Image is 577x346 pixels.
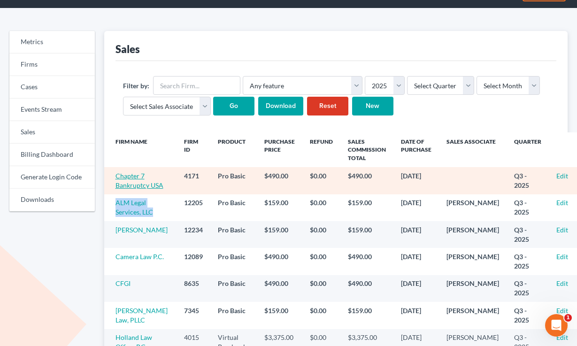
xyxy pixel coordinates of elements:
td: 12205 [177,194,210,221]
a: [PERSON_NAME] Law, PLLC [115,307,168,324]
td: $0.00 [302,194,340,221]
td: [DATE] [393,167,439,194]
td: $0.00 [302,167,340,194]
input: Search Firm... [153,76,240,95]
td: 8635 [177,275,210,302]
td: $490.00 [257,248,302,275]
td: Q3 - 2025 [507,275,549,302]
a: Edit [556,253,568,261]
th: Firm Name [104,132,177,167]
a: Camera Law P.C. [115,253,164,261]
td: $490.00 [257,167,302,194]
td: [DATE] [393,194,439,221]
th: Sales Associate [439,132,507,167]
input: Go [213,97,254,115]
a: Reset [307,97,348,115]
a: Metrics [9,31,95,54]
th: Firm ID [177,132,210,167]
a: Cases [9,76,95,99]
td: $159.00 [257,221,302,248]
td: Pro Basic [210,194,257,221]
td: $159.00 [257,302,302,329]
a: Edit [556,226,568,234]
td: $0.00 [302,248,340,275]
div: Sales [115,42,140,56]
td: 7345 [177,302,210,329]
td: Q3 - 2025 [507,221,549,248]
td: $490.00 [340,248,393,275]
td: Q3 - 2025 [507,248,549,275]
td: Pro Basic [210,275,257,302]
td: Q3 - 2025 [507,302,549,329]
td: Q3 - 2025 [507,167,549,194]
a: Generate Login Code [9,166,95,189]
th: Quarter [507,132,549,167]
td: [DATE] [393,302,439,329]
td: [DATE] [393,275,439,302]
td: [PERSON_NAME] [439,248,507,275]
th: Date of Purchase [393,132,439,167]
a: New [352,97,393,115]
td: Pro Basic [210,167,257,194]
a: ALM Legal Services, LLC [115,199,153,216]
a: Edit [556,172,568,180]
a: Downloads [9,189,95,211]
a: Edit [556,333,568,341]
td: Pro Basic [210,302,257,329]
td: [PERSON_NAME] [439,275,507,302]
a: Edit [556,307,568,315]
td: Pro Basic [210,221,257,248]
td: $490.00 [340,275,393,302]
td: 12234 [177,221,210,248]
input: Download [258,97,303,115]
a: CFGI [115,279,131,287]
th: Product [210,132,257,167]
td: [DATE] [393,248,439,275]
td: 12089 [177,248,210,275]
td: $159.00 [340,221,393,248]
td: [DATE] [393,221,439,248]
span: 1 [564,314,572,322]
td: Pro Basic [210,248,257,275]
a: Events Stream [9,99,95,121]
td: $159.00 [340,302,393,329]
td: $0.00 [302,221,340,248]
td: $0.00 [302,275,340,302]
td: $159.00 [340,194,393,221]
td: Q3 - 2025 [507,194,549,221]
th: Refund [302,132,340,167]
td: [PERSON_NAME] [439,194,507,221]
a: Billing Dashboard [9,144,95,166]
a: Edit [556,279,568,287]
td: [PERSON_NAME] [439,302,507,329]
a: Chapter 7 Bankruptcy USA [115,172,163,189]
td: $159.00 [257,194,302,221]
td: [PERSON_NAME] [439,221,507,248]
td: $490.00 [257,275,302,302]
td: $490.00 [340,167,393,194]
a: Firms [9,54,95,76]
td: $0.00 [302,302,340,329]
a: [PERSON_NAME] [115,226,168,234]
iframe: Intercom live chat [545,314,568,337]
a: Edit [556,199,568,207]
td: 4171 [177,167,210,194]
th: Sales Commission Total [340,132,393,167]
a: Sales [9,121,95,144]
label: Filter by: [123,81,149,91]
th: Purchase Price [257,132,302,167]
